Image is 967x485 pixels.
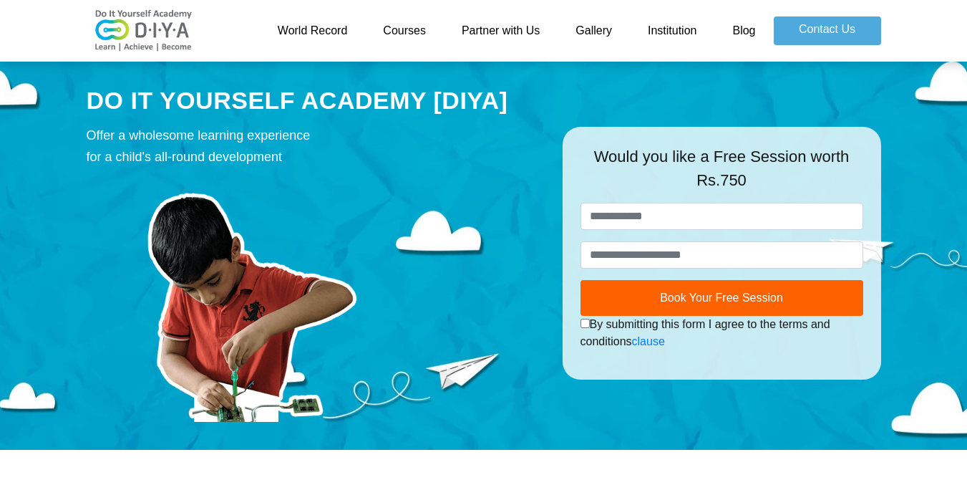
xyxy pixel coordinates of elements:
img: course-prod.png [87,175,416,422]
a: clause [632,335,665,347]
a: Partner with Us [444,16,558,45]
div: Would you like a Free Session worth Rs.750 [580,145,863,203]
a: Blog [714,16,773,45]
button: Book Your Free Session [580,280,863,316]
span: Book Your Free Session [660,292,783,304]
a: Institution [630,16,714,45]
div: Offer a wholesome learning experience for a child's all-round development [87,125,541,168]
div: By submitting this form I agree to the terms and conditions [580,316,863,350]
a: Contact Us [774,16,881,45]
div: DO IT YOURSELF ACADEMY [DIYA] [87,84,541,118]
a: World Record [260,16,366,45]
a: Gallery [558,16,630,45]
a: Courses [365,16,444,45]
img: logo-v2.png [87,9,201,52]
